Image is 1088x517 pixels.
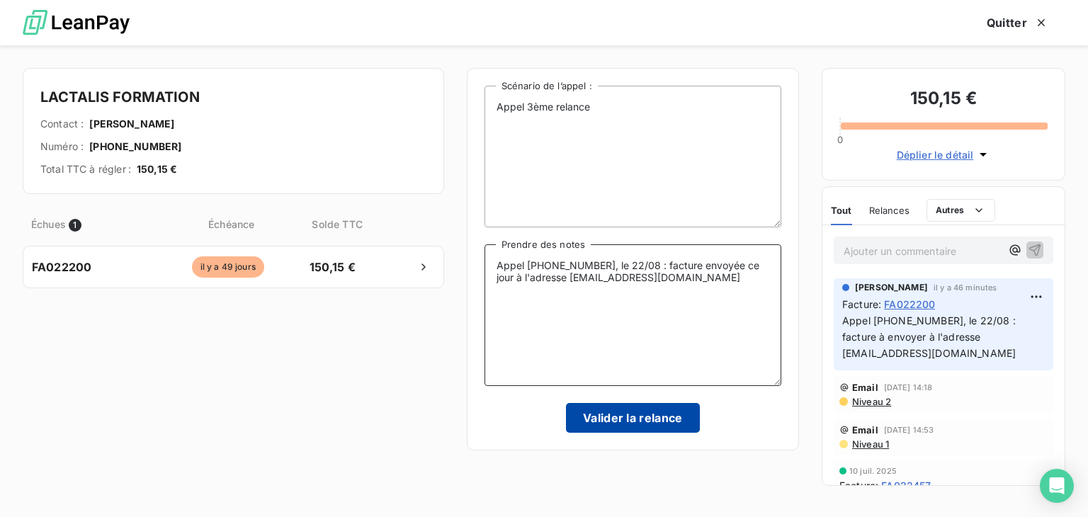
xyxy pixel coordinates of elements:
span: 1 [69,219,81,232]
div: Open Intercom Messenger [1040,469,1074,503]
span: [PHONE_NUMBER] [89,140,181,154]
textarea: Appel [PHONE_NUMBER], le 22/08 : facture envoyée ce jour à l'adresse [EMAIL_ADDRESS][DOMAIN_NAME] [484,244,781,386]
span: Déplier le détail [897,147,974,162]
span: 150,15 € [295,258,370,275]
textarea: Appel 3ème relance [484,86,781,227]
button: Autres [926,199,995,222]
span: Total TTC à régler : [40,162,131,176]
button: Valider la relance [566,403,700,433]
span: FA022457 [881,478,931,493]
span: [DATE] 14:53 [884,426,934,434]
span: [PERSON_NAME] [89,117,174,131]
span: Contact : [40,117,84,131]
span: Facture : [842,297,881,312]
span: Échues [31,217,66,232]
span: Niveau 1 [851,438,889,450]
span: Tout [831,205,852,216]
span: FA022200 [884,297,935,312]
span: Numéro : [40,140,84,154]
span: 0 [837,134,843,145]
span: Échéance [166,217,297,232]
span: [DATE] 14:18 [884,383,933,392]
h4: LACTALIS FORMATION [40,86,426,108]
button: Quitter [970,8,1065,38]
span: il y a 46 minutes [934,283,997,292]
span: Facture : [839,478,878,493]
button: Déplier le détail [892,147,995,163]
span: FA022200 [32,258,91,275]
span: Solde TTC [300,217,375,232]
span: [PERSON_NAME] [855,281,928,294]
span: Relances [869,205,909,216]
span: Email [852,382,878,393]
span: il y a 49 jours [192,256,264,278]
span: Email [852,424,878,436]
img: logo LeanPay [23,4,130,42]
span: Appel [PHONE_NUMBER], le 22/08 : facture à envoyer à l'adresse [EMAIL_ADDRESS][DOMAIN_NAME] [842,314,1019,359]
span: 150,15 € [137,162,177,176]
span: Niveau 2 [851,396,891,407]
span: 10 juil. 2025 [849,467,897,475]
h3: 150,15 € [839,86,1048,114]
